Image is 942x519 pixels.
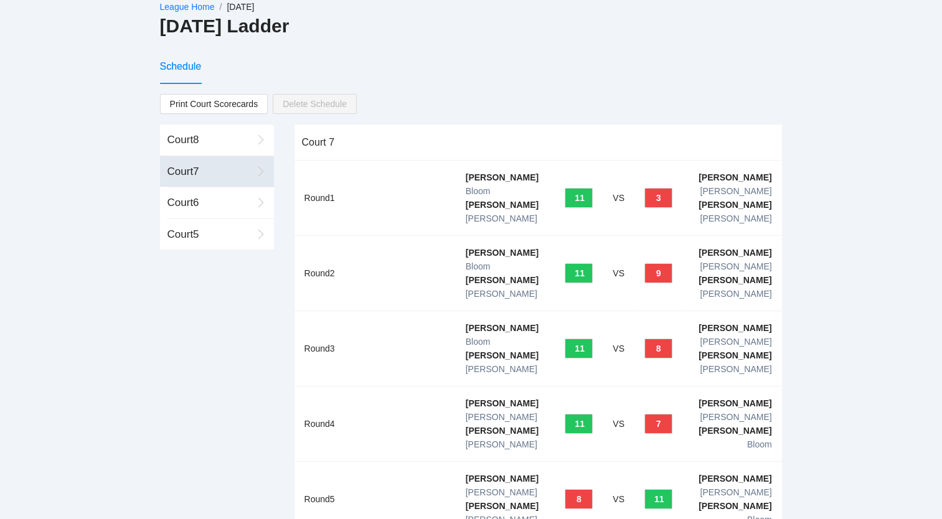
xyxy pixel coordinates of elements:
b: [PERSON_NAME] [699,248,771,258]
b: [PERSON_NAME] [466,474,539,484]
b: [PERSON_NAME] [699,275,771,285]
b: [PERSON_NAME] [699,200,771,210]
b: [PERSON_NAME] [699,172,771,182]
button: 11 [565,188,593,208]
span: [DATE] [227,2,254,12]
b: [PERSON_NAME] [466,172,539,182]
td: VS [603,161,634,236]
b: [PERSON_NAME] [466,350,539,360]
b: [PERSON_NAME] [699,474,771,484]
b: [PERSON_NAME] [466,501,539,511]
span: [PERSON_NAME] [700,289,771,299]
div: Court 6 [167,195,252,211]
b: [PERSON_NAME] [699,501,771,511]
b: [PERSON_NAME] [699,323,771,333]
span: [PERSON_NAME] [466,213,537,223]
span: / [219,2,222,12]
a: League Home [160,2,215,12]
button: 3 [644,188,672,208]
b: [PERSON_NAME] [699,350,771,360]
a: Print Court Scorecards [160,94,268,114]
h2: [DATE] Ladder [160,14,783,39]
span: [PERSON_NAME] [700,261,771,271]
button: 11 [644,489,672,509]
td: VS [603,386,634,462]
button: 7 [644,414,672,434]
td: VS [603,236,634,311]
button: 11 [565,414,593,434]
span: [PERSON_NAME] [700,337,771,347]
b: [PERSON_NAME] [466,398,539,408]
button: 11 [565,339,593,358]
span: [PERSON_NAME] [700,364,771,374]
b: [PERSON_NAME] [699,426,771,436]
span: [PERSON_NAME] [466,289,537,299]
span: Bloom [466,337,491,347]
button: 11 [565,263,593,283]
div: Schedule [160,58,202,74]
div: Court 7 [302,124,775,160]
td: Round 3 [294,311,456,386]
b: [PERSON_NAME] [466,200,539,210]
span: [PERSON_NAME] [700,412,771,422]
button: 8 [644,339,672,358]
span: Print Court Scorecards [170,95,258,113]
span: [PERSON_NAME] [700,186,771,196]
div: Court 7 [167,164,252,180]
b: [PERSON_NAME] [466,323,539,333]
span: [PERSON_NAME] [700,213,771,223]
div: Court 5 [167,227,252,243]
span: Bloom [466,186,491,196]
span: [PERSON_NAME] [700,487,771,497]
span: Bloom [747,439,772,449]
span: [PERSON_NAME] [466,487,537,497]
button: 9 [644,263,672,283]
td: Round 1 [294,161,456,236]
b: [PERSON_NAME] [699,398,771,408]
span: [PERSON_NAME] [466,412,537,422]
td: Round 2 [294,236,456,311]
div: Court 8 [167,132,252,148]
button: 8 [565,489,593,509]
b: [PERSON_NAME] [466,275,539,285]
span: [PERSON_NAME] [466,364,537,374]
b: [PERSON_NAME] [466,248,539,258]
span: [PERSON_NAME] [466,439,537,449]
td: VS [603,311,634,386]
td: Round 4 [294,386,456,462]
span: Bloom [466,261,491,271]
b: [PERSON_NAME] [466,426,539,436]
